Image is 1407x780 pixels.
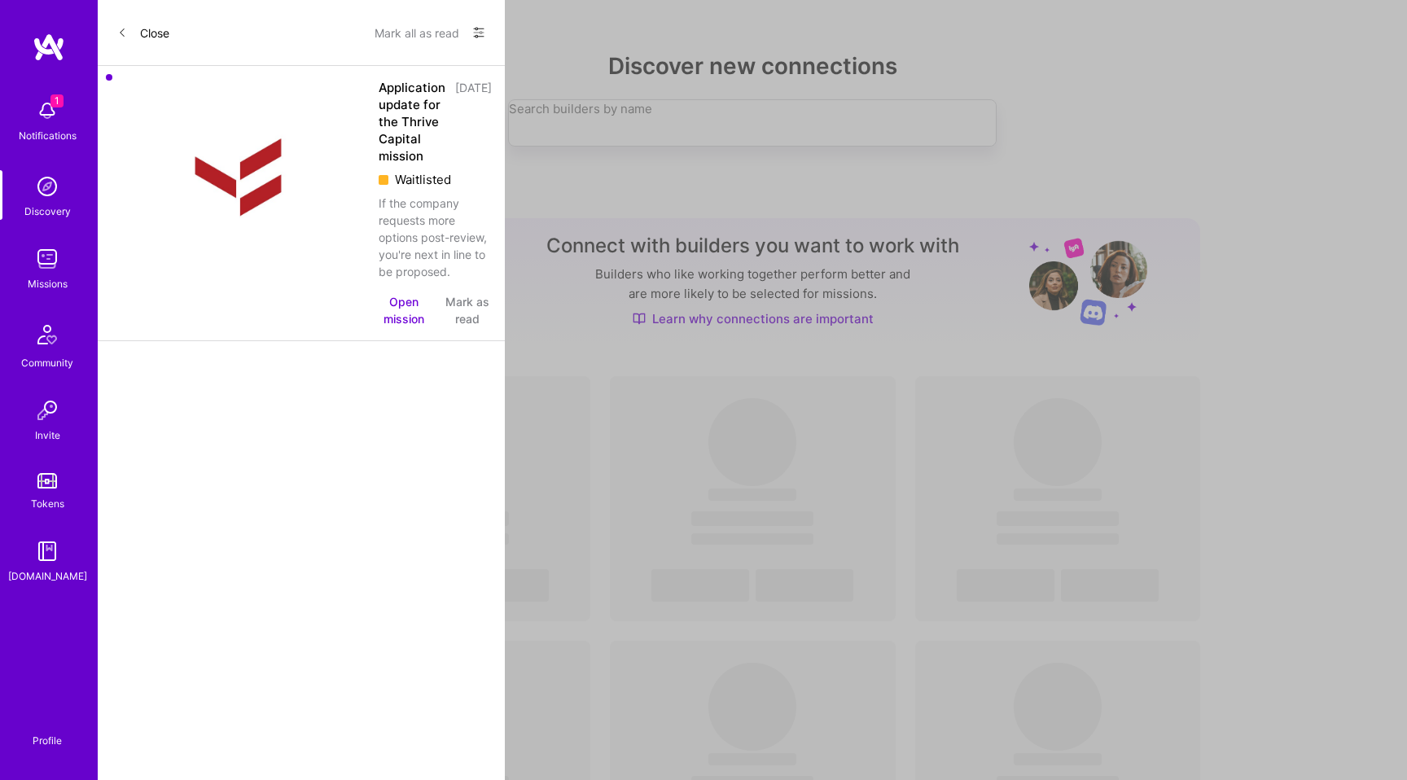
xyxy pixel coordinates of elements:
div: Community [21,354,73,371]
img: Community [28,315,67,354]
div: Notifications [19,127,77,144]
button: Close [117,20,169,46]
div: Discovery [24,203,71,220]
img: discovery [31,170,64,203]
img: tokens [37,473,57,489]
img: bell [31,94,64,127]
span: 1 [50,94,64,107]
div: Missions [28,275,68,292]
button: Mark as read [442,293,492,327]
img: Company Logo [111,79,366,276]
img: Invite [31,394,64,427]
div: Invite [35,427,60,444]
button: Mark all as read [375,20,459,46]
div: Profile [33,732,62,747]
div: Tokens [31,495,64,512]
div: If the company requests more options post-review, you're next in line to be proposed. [379,195,492,280]
img: teamwork [31,243,64,275]
img: logo [33,33,65,62]
div: [DOMAIN_NAME] [8,567,87,585]
div: [DATE] [455,79,492,164]
button: Open mission [379,293,429,327]
img: guide book [31,535,64,567]
div: Waitlisted [379,171,492,188]
div: Application update for the Thrive Capital mission [379,79,445,164]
